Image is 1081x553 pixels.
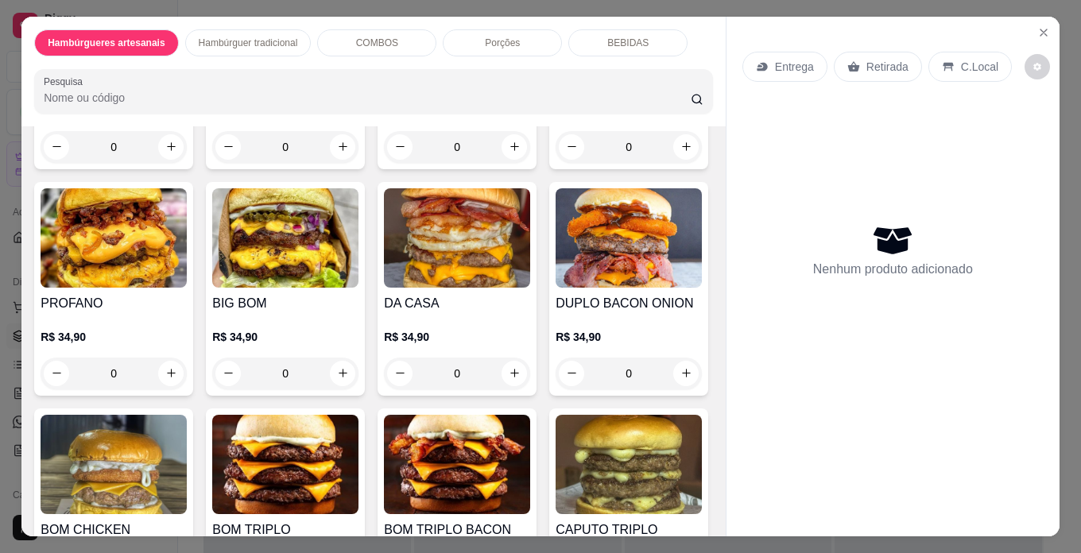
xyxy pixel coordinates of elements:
[384,415,530,514] img: product-image
[384,188,530,288] img: product-image
[41,329,187,345] p: R$ 34,90
[212,329,358,345] p: R$ 34,90
[212,415,358,514] img: product-image
[1025,54,1050,79] button: decrease-product-quantity
[556,520,702,539] h4: CAPUTO TRIPLO
[41,294,187,313] h4: PROFANO
[556,294,702,313] h4: DUPLO BACON ONION
[384,329,530,345] p: R$ 34,90
[199,37,298,49] p: Hambúrguer tradicional
[44,75,88,88] label: Pesquisa
[961,59,998,75] p: C.Local
[44,90,691,106] input: Pesquisa
[356,37,398,49] p: COMBOS
[556,188,702,288] img: product-image
[212,188,358,288] img: product-image
[41,520,187,539] h4: BOM CHICKEN
[556,415,702,514] img: product-image
[813,260,973,279] p: Nenhum produto adicionado
[775,59,814,75] p: Entrega
[1031,20,1056,45] button: Close
[212,294,358,313] h4: BIG BOM
[556,329,702,345] p: R$ 34,90
[607,37,649,49] p: BEBIDAS
[41,188,187,288] img: product-image
[212,520,358,539] h4: BOM TRIPLO
[384,520,530,539] h4: BOM TRIPLO BACON
[384,294,530,313] h4: DA CASA
[866,59,909,75] p: Retirada
[48,37,165,49] p: Hambúrgueres artesanais
[41,415,187,514] img: product-image
[485,37,520,49] p: Porções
